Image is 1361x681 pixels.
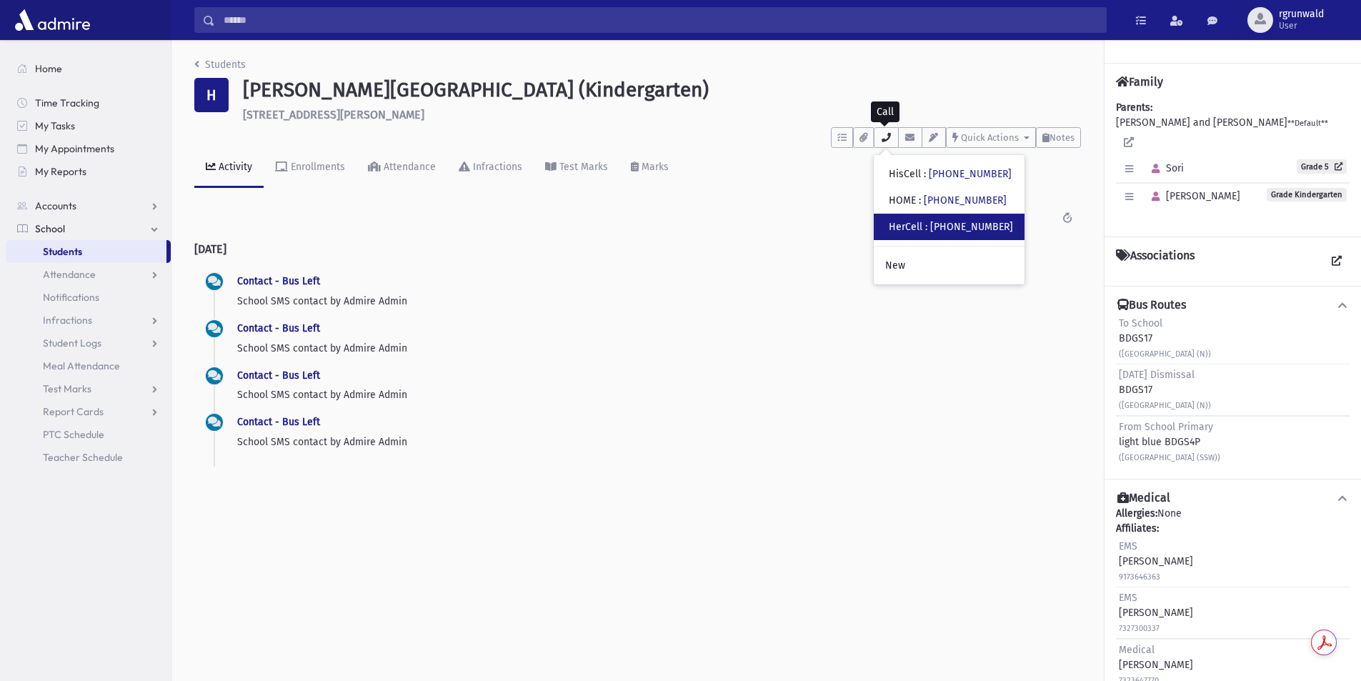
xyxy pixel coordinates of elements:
span: Students [43,245,82,258]
div: Enrollments [288,161,345,173]
a: Accounts [6,194,171,217]
span: Medical [1119,644,1155,656]
nav: breadcrumb [194,57,246,78]
span: [DATE] Dismissal [1119,369,1195,381]
button: Bus Routes [1116,298,1350,313]
h4: Bus Routes [1117,298,1186,313]
div: light blue BDGS4P [1119,419,1220,464]
span: Infractions [43,314,92,327]
span: Attendance [43,268,96,281]
small: ([GEOGRAPHIC_DATA] (N)) [1119,349,1211,359]
a: New [874,252,1025,279]
a: Student Logs [6,332,171,354]
span: My Tasks [35,119,75,132]
h6: [STREET_ADDRESS][PERSON_NAME] [243,108,1081,121]
div: [PERSON_NAME] [1119,539,1193,584]
span: EMS [1119,592,1137,604]
span: Notes [1050,132,1075,143]
a: Contact - Bus Left [237,275,320,287]
h2: [DATE] [194,231,1081,267]
div: [PERSON_NAME] [1119,590,1193,635]
small: ([GEOGRAPHIC_DATA] (SSW)) [1119,453,1220,462]
h4: Medical [1117,491,1170,506]
a: My Reports [6,160,171,183]
a: Contact - Bus Left [237,369,320,382]
h4: Associations [1116,249,1195,274]
a: Students [6,240,166,263]
small: 9173646363 [1119,572,1160,582]
span: Teacher Schedule [43,451,123,464]
div: Activity [216,161,252,173]
span: School [35,222,65,235]
div: Marks [639,161,669,173]
span: Accounts [35,199,76,212]
input: Search [215,7,1106,33]
div: H [194,78,229,112]
a: [PHONE_NUMBER] [929,168,1012,180]
a: [PHONE_NUMBER] [930,221,1013,233]
b: Affiliates: [1116,522,1159,535]
h1: [PERSON_NAME][GEOGRAPHIC_DATA] (Kindergarten) [243,78,1081,102]
span: User [1279,20,1324,31]
div: Call [871,101,899,122]
a: Test Marks [534,148,619,188]
div: HerCell [889,219,1013,234]
a: View all Associations [1324,249,1350,274]
span: Report Cards [43,405,104,418]
a: School [6,217,171,240]
span: : [919,194,921,207]
img: AdmirePro [11,6,94,34]
span: Notifications [43,291,99,304]
div: Test Marks [557,161,608,173]
p: School SMS contact by Admire Admin [237,341,1070,356]
a: Teacher Schedule [6,446,171,469]
span: Quick Actions [961,132,1019,143]
span: PTC Schedule [43,428,104,441]
div: BDGS17 [1119,367,1211,412]
p: School SMS contact by Admire Admin [237,387,1070,402]
div: Infractions [470,161,522,173]
a: Meal Attendance [6,354,171,377]
span: Home [35,62,62,75]
a: Marks [619,148,680,188]
div: BDGS17 [1119,316,1211,361]
a: Grade 5 [1297,159,1347,174]
a: Test Marks [6,377,171,400]
span: My Appointments [35,142,114,155]
div: HisCell [889,166,1012,182]
a: [PHONE_NUMBER] [924,194,1007,207]
button: Notes [1036,127,1081,148]
span: EMS [1119,540,1137,552]
small: ([GEOGRAPHIC_DATA] (N)) [1119,401,1211,410]
h4: Family [1116,75,1163,89]
span: : [924,168,926,180]
div: [PERSON_NAME] and [PERSON_NAME] [1116,100,1350,225]
a: My Tasks [6,114,171,137]
small: 7327300337 [1119,624,1160,633]
a: Contact - Bus Left [237,416,320,428]
span: Grade Kindergarten [1267,188,1347,202]
a: Report Cards [6,400,171,423]
span: My Reports [35,165,86,178]
span: To School [1119,317,1162,329]
p: School SMS contact by Admire Admin [237,294,1070,309]
button: Medical [1116,491,1350,506]
button: Quick Actions [946,127,1036,148]
a: Infractions [6,309,171,332]
span: : [925,221,927,233]
b: Parents: [1116,101,1152,114]
span: Test Marks [43,382,91,395]
a: Attendance [6,263,171,286]
span: From School Primary [1119,421,1213,433]
div: HOME [889,193,1007,208]
span: [PERSON_NAME] [1145,190,1240,202]
p: School SMS contact by Admire Admin [237,434,1070,449]
a: Contact - Bus Left [237,322,320,334]
a: PTC Schedule [6,423,171,446]
a: Notifications [6,286,171,309]
span: rgrunwald [1279,9,1324,20]
a: Activity [194,148,264,188]
span: Meal Attendance [43,359,120,372]
div: Attendance [381,161,436,173]
span: Time Tracking [35,96,99,109]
